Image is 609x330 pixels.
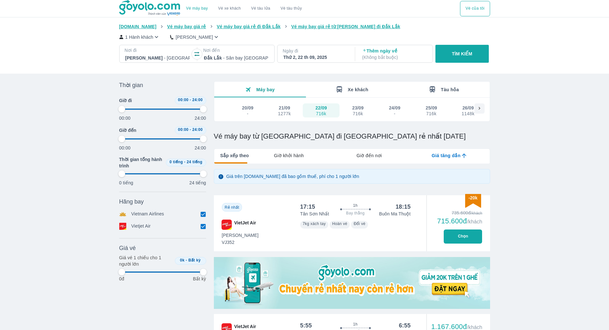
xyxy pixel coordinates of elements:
[468,195,477,200] span: -20k
[460,1,490,16] button: Vé của tôi
[246,1,276,16] a: Vé tàu lửa
[283,48,348,54] p: Ngày đi
[192,127,203,132] span: 24:00
[462,105,474,111] div: 26/09
[441,87,459,92] span: Tàu hỏa
[169,160,183,164] span: 0 tiếng
[389,105,401,111] div: 24/09
[316,111,327,116] div: 716k
[460,1,490,16] div: choose transportation mode
[176,34,213,40] p: [PERSON_NAME]
[203,47,269,53] p: Nơi đến
[195,145,206,151] p: 24:00
[119,34,160,40] button: 1 Hành khách
[283,54,348,60] div: Thứ 2, 22 th 09, 2025
[180,258,184,262] span: 0k
[170,34,220,40] button: [PERSON_NAME]
[186,6,208,11] a: Vé máy bay
[362,54,427,60] p: ( Không bắt buộc )
[119,127,137,133] span: Giờ đến
[399,322,411,329] div: 6:55
[119,23,490,30] nav: breadcrumb
[184,160,185,164] span: -
[256,87,275,92] span: Máy bay
[353,322,357,327] span: 1h
[190,127,191,132] span: -
[167,24,206,29] span: Vé máy bay giá rẻ
[356,152,382,159] span: Giờ đến nơi
[178,98,189,102] span: 00:00
[332,221,347,226] span: Hoàn vé
[220,152,249,159] span: Sắp xếp theo
[362,48,427,60] p: Thêm ngày về
[218,6,241,11] a: Vé xe khách
[242,105,254,111] div: 20/09
[131,211,164,218] p: Vietnam Airlines
[426,111,437,116] div: 716k
[353,203,357,208] span: 1h
[462,111,474,116] div: 1148k
[300,322,312,329] div: 5:55
[303,221,326,226] span: 7kg xách tay
[214,132,490,141] h1: Vé máy bay từ [GEOGRAPHIC_DATA] đi [GEOGRAPHIC_DATA] rẻ nhất [DATE]
[214,257,490,309] img: media-0
[467,219,482,224] span: /khách
[125,47,191,53] p: Nơi đi
[222,220,232,230] img: VJ
[186,258,187,262] span: -
[187,160,202,164] span: 24 tiếng
[178,127,189,132] span: 00:00
[119,180,133,186] p: 0 tiếng
[119,115,131,121] p: 00:00
[234,220,256,230] span: VietJet Air
[300,203,315,211] div: 17:15
[119,198,144,205] span: Hãng bay
[119,254,172,267] p: Giá vé 1 chiều cho 1 người lớn
[119,276,124,282] p: 0đ
[222,239,259,245] span: VJ352
[119,24,157,29] span: [DOMAIN_NAME]
[278,111,291,116] div: 1277k
[275,1,307,16] button: Vé tàu thủy
[225,205,239,210] span: Rẻ nhất
[316,105,327,111] div: 22/09
[131,223,151,230] p: Vietjet Air
[119,145,131,151] p: 00:00
[249,149,489,162] div: lab API tabs example
[119,156,163,169] span: Thời gian tổng hành trình
[222,232,259,238] span: [PERSON_NAME]
[242,111,253,116] div: -
[467,325,482,330] span: /khách
[291,24,400,29] span: Vé máy bay giá rẻ từ [PERSON_NAME] đi Đắk Lắk
[226,173,359,180] p: Giá trên [DOMAIN_NAME] đã bao gồm thuế, phí cho 1 người lớn
[389,111,400,116] div: -
[432,152,460,159] span: Giá tăng dần
[452,51,472,57] p: TÌM KIẾM
[395,203,410,211] div: 18:15
[119,97,132,104] span: Giờ đi
[352,105,364,111] div: 23/09
[348,87,368,92] span: Xe khách
[465,194,481,208] img: discount
[437,210,482,216] div: 735.600đ
[354,221,365,226] span: Đổi vé
[437,217,482,225] div: 715.600đ
[125,34,153,40] p: 1 Hành khách
[379,211,411,217] p: Buôn Ma Thuột
[444,229,482,244] button: Chọn
[189,180,206,186] p: 24 tiếng
[119,81,143,89] span: Thời gian
[230,103,474,117] div: scrollable day and price
[190,98,191,102] span: -
[300,211,329,217] p: Tân Sơn Nhất
[119,244,136,252] span: Giá vé
[279,105,290,111] div: 21/09
[353,111,363,116] div: 716k
[188,258,201,262] span: Bất kỳ
[181,1,307,16] div: choose transportation mode
[426,105,437,111] div: 25/09
[274,152,304,159] span: Giờ khởi hành
[435,45,489,63] button: TÌM KIẾM
[192,98,203,102] span: 24:00
[195,115,206,121] p: 24:00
